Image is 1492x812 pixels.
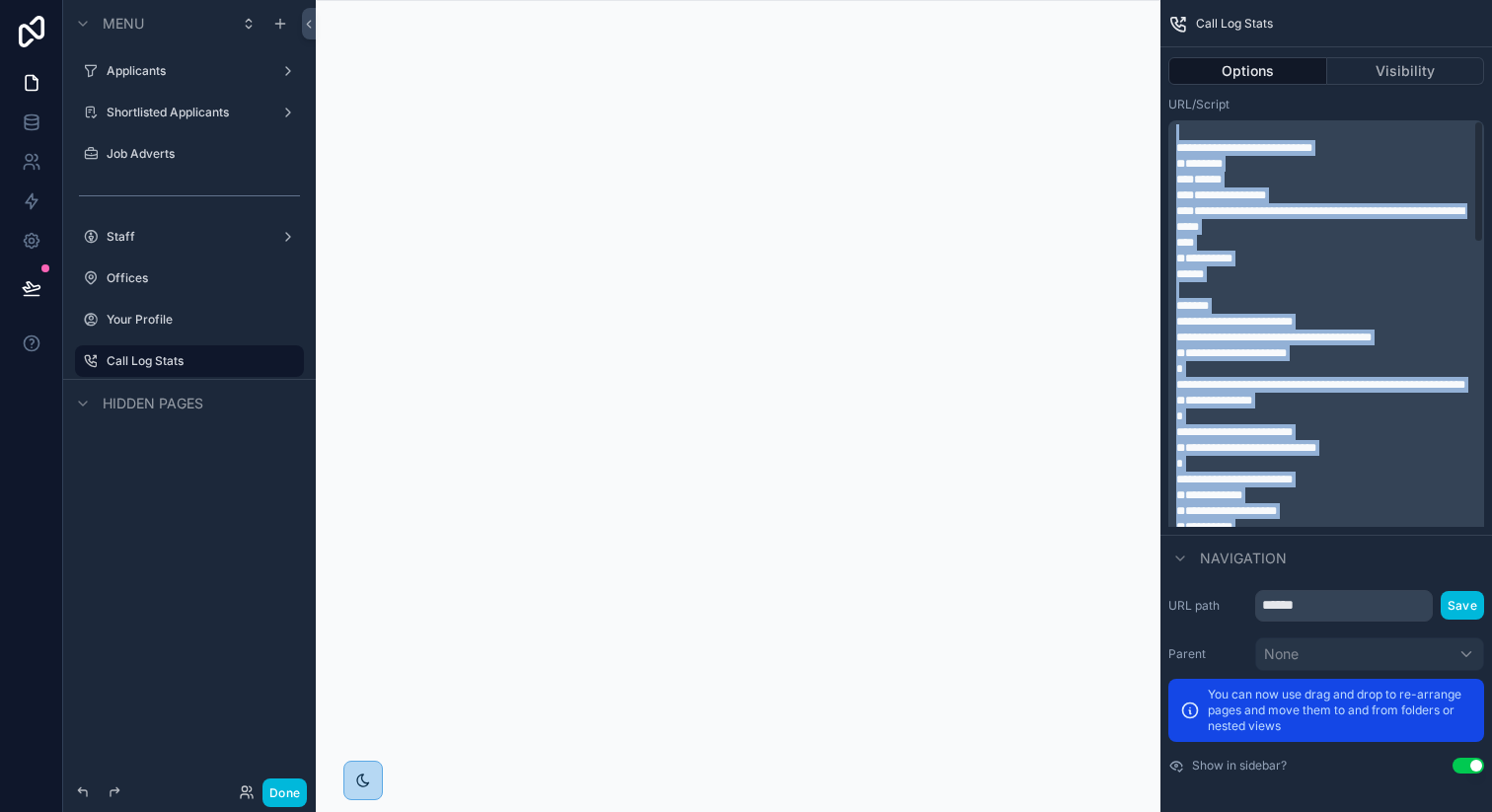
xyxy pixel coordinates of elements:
[1196,16,1273,32] span: Call Log Stats
[107,146,292,162] label: Job Adverts
[1327,57,1485,85] button: Visibility
[103,394,203,413] span: Hidden pages
[1168,598,1247,614] label: URL path
[107,312,292,328] label: Your Profile
[107,353,292,369] label: Call Log Stats
[107,270,292,286] label: Offices
[1192,758,1287,774] label: Show in sidebar?
[1264,644,1299,664] span: None
[1208,687,1472,734] p: You can now use drag and drop to re-arrange pages and move them to and from folders or nested views
[103,14,144,34] span: Menu
[262,778,307,807] button: Done
[1168,97,1230,112] label: URL/Script
[107,63,264,79] label: Applicants
[1168,57,1327,85] button: Options
[1168,120,1484,527] div: scrollable content
[1168,646,1247,662] label: Parent
[1255,637,1484,671] button: None
[107,105,264,120] label: Shortlisted Applicants
[1441,591,1484,620] button: Save
[107,229,264,245] label: Staff
[1200,549,1287,568] span: Navigation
